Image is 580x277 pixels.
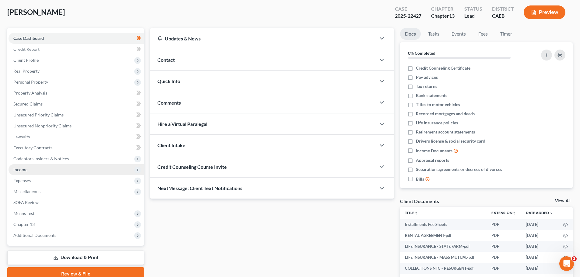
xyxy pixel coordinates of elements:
div: CAEB [492,12,514,19]
span: Chapter 13 [13,222,35,227]
div: Chapter [431,5,455,12]
i: expand_more [550,211,553,215]
span: Bills [416,176,424,182]
a: Docs [400,28,421,40]
a: Extensionunfold_more [491,210,516,215]
span: [PERSON_NAME] [7,8,65,16]
span: Client Profile [13,57,39,63]
span: Additional Documents [13,233,56,238]
span: Property Analysis [13,90,47,95]
span: Hire a Virtual Paralegal [157,121,207,127]
td: PDF [487,230,521,241]
span: Miscellaneous [13,189,40,194]
i: unfold_more [414,211,418,215]
a: Credit Report [9,44,144,55]
div: Case [395,5,421,12]
a: Titleunfold_more [405,210,418,215]
span: Credit Counseling Certificate [416,65,470,71]
span: Bank statements [416,92,447,99]
td: PDF [487,252,521,263]
a: Secured Claims [9,99,144,109]
span: Case Dashboard [13,36,44,41]
span: Client Intake [157,142,185,148]
td: [DATE] [521,252,558,263]
span: Real Property [13,68,40,74]
span: 13 [449,13,455,19]
td: PDF [487,263,521,274]
td: RENTAL AGREEMENT-pdf [400,230,487,241]
a: Case Dashboard [9,33,144,44]
span: Recorded mortgages and deeds [416,111,475,117]
td: [DATE] [521,263,558,274]
div: Status [464,5,482,12]
a: Timer [495,28,517,40]
button: Preview [524,5,565,19]
a: Tasks [423,28,444,40]
td: COLLECTIONS NTC - RESURGENT-pdf [400,263,487,274]
div: District [492,5,514,12]
span: Comments [157,100,181,106]
a: View All [555,199,570,203]
span: Life insurance policies [416,120,458,126]
span: Codebtors Insiders & Notices [13,156,69,161]
div: 2025-22427 [395,12,421,19]
td: [DATE] [521,241,558,252]
td: Installments Fee Sheets [400,219,487,230]
a: Property Analysis [9,88,144,99]
a: Unsecured Nonpriority Claims [9,120,144,131]
a: Lawsuits [9,131,144,142]
span: Credit Report [13,47,40,52]
td: LIFE INSURANCE - STATE FARM-pdf [400,241,487,252]
span: Secured Claims [13,101,43,106]
span: Tax returns [416,83,437,89]
a: Download & Print [7,251,144,265]
span: Separation agreements or decrees of divorces [416,166,502,172]
span: Credit Counseling Course Invite [157,164,227,170]
a: Events [447,28,471,40]
td: LIFE INSURANCE - MASS MUTUAL-pdf [400,252,487,263]
a: Executory Contracts [9,142,144,153]
strong: 0% Completed [408,50,435,56]
a: SOFA Review [9,197,144,208]
span: Unsecured Priority Claims [13,112,64,117]
div: Lead [464,12,482,19]
i: unfold_more [512,211,516,215]
a: Unsecured Priority Claims [9,109,144,120]
span: Contact [157,57,175,63]
span: Titles to motor vehicles [416,102,460,108]
span: Lawsuits [13,134,30,139]
span: Unsecured Nonpriority Claims [13,123,72,128]
td: PDF [487,241,521,252]
span: Means Test [13,211,34,216]
td: PDF [487,219,521,230]
span: Personal Property [13,79,48,85]
div: Chapter [431,12,455,19]
span: Pay advices [416,74,438,80]
span: NextMessage: Client Text Notifications [157,185,242,191]
a: Fees [473,28,493,40]
span: Income [13,167,27,172]
span: Appraisal reports [416,157,449,163]
div: Client Documents [400,198,439,204]
span: Quick Info [157,78,180,84]
span: Drivers license & social security card [416,138,485,144]
span: Income Documents [416,148,452,154]
td: [DATE] [521,230,558,241]
div: Updates & News [157,35,368,42]
span: Expenses [13,178,31,183]
span: Retirement account statements [416,129,475,135]
span: Executory Contracts [13,145,52,150]
iframe: Intercom live chat [559,256,574,271]
span: SOFA Review [13,200,39,205]
span: 2 [572,256,577,261]
td: [DATE] [521,219,558,230]
a: Date Added expand_more [526,210,553,215]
